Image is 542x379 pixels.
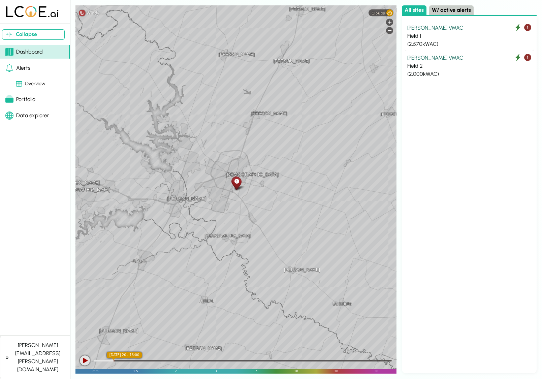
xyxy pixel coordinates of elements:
[407,24,531,32] div: [PERSON_NAME] VMAC
[11,341,65,374] div: [PERSON_NAME][EMAIL_ADDRESS][PERSON_NAME][DOMAIN_NAME]
[5,64,30,72] div: Alerts
[407,32,531,40] div: Field 1
[16,80,45,88] div: Overview
[407,40,531,48] div: ( 2,570 kWAC)
[407,62,531,70] div: Field 2
[5,48,43,56] div: Dashboard
[407,54,531,62] div: [PERSON_NAME] VMAC
[407,70,531,78] div: ( 2,000 kWAC)
[402,5,537,16] div: Select site list category
[386,27,393,34] div: Zoom out
[5,95,35,103] div: Portfolio
[429,5,474,15] button: W/ active alerts
[372,11,385,15] span: Clouds
[405,21,534,51] button: [PERSON_NAME] VMAC Field 1 (2,570kWAC)
[231,176,243,191] div: Field 2
[107,352,142,358] div: [DATE] 20 - 16:00
[230,175,242,190] div: Field 1
[386,19,393,26] div: Zoom in
[405,51,534,81] button: [PERSON_NAME] VMAC Field 2 (2,000kWAC)
[5,112,49,120] div: Data explorer
[402,5,426,15] button: All sites
[2,29,65,40] button: Collapse
[107,352,142,358] div: local time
